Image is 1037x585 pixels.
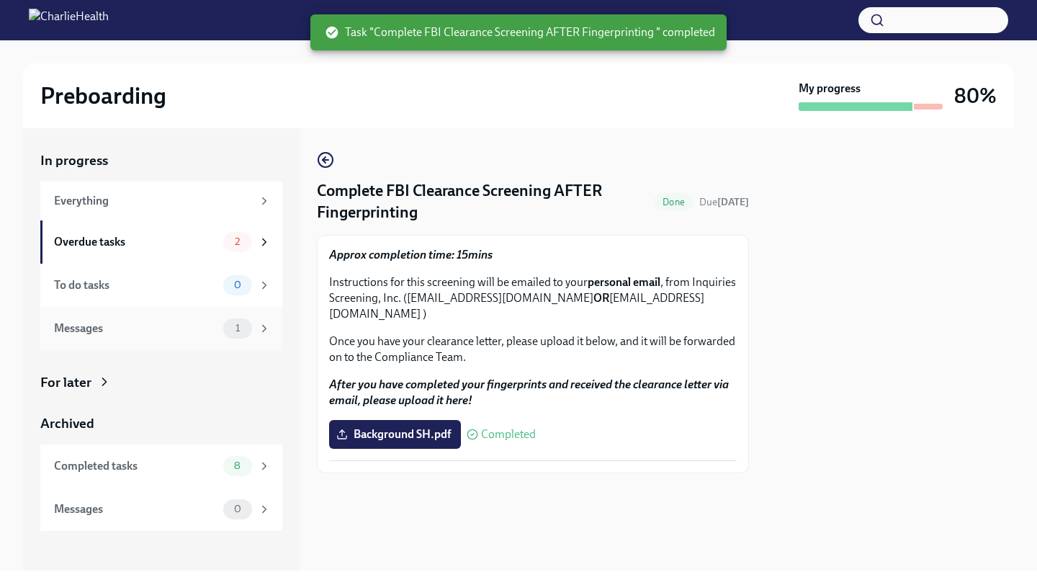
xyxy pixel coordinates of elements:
[717,196,749,208] strong: [DATE]
[54,234,217,250] div: Overdue tasks
[40,414,282,433] a: Archived
[588,275,660,289] strong: personal email
[317,180,648,223] h4: Complete FBI Clearance Screening AFTER Fingerprinting
[54,501,217,517] div: Messages
[54,193,252,209] div: Everything
[699,196,749,208] span: Due
[40,488,282,531] a: Messages0
[329,378,729,407] strong: After you have completed your fingerprints and received the clearance letter via email, please up...
[40,307,282,350] a: Messages1
[799,81,861,97] strong: My progress
[225,504,250,514] span: 0
[954,83,997,109] h3: 80%
[29,9,109,32] img: CharlieHealth
[226,236,248,247] span: 2
[225,280,250,290] span: 0
[54,321,217,336] div: Messages
[40,220,282,264] a: Overdue tasks2
[481,429,536,440] span: Completed
[40,151,282,170] a: In progress
[329,248,493,262] strong: Approx completion time: 15mins
[40,264,282,307] a: To do tasks0
[329,334,737,365] p: Once you have your clearance letter, please upload it below, and it will be forwarded on to the C...
[654,197,693,207] span: Done
[329,274,737,322] p: Instructions for this screening will be emailed to your , from Inquiries Screening, Inc. ([EMAIL_...
[593,291,609,305] strong: OR
[40,182,282,220] a: Everything
[339,427,451,442] span: Background SH.pdf
[40,81,166,110] h2: Preboarding
[329,420,461,449] label: Background SH.pdf
[325,24,715,40] span: Task "Complete FBI Clearance Screening AFTER Fingerprinting " completed
[699,195,749,209] span: August 25th, 2025 09:00
[54,277,217,293] div: To do tasks
[54,458,217,474] div: Completed tasks
[40,373,282,392] a: For later
[40,445,282,488] a: Completed tasks8
[40,373,91,392] div: For later
[227,323,248,334] span: 1
[225,460,249,471] span: 8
